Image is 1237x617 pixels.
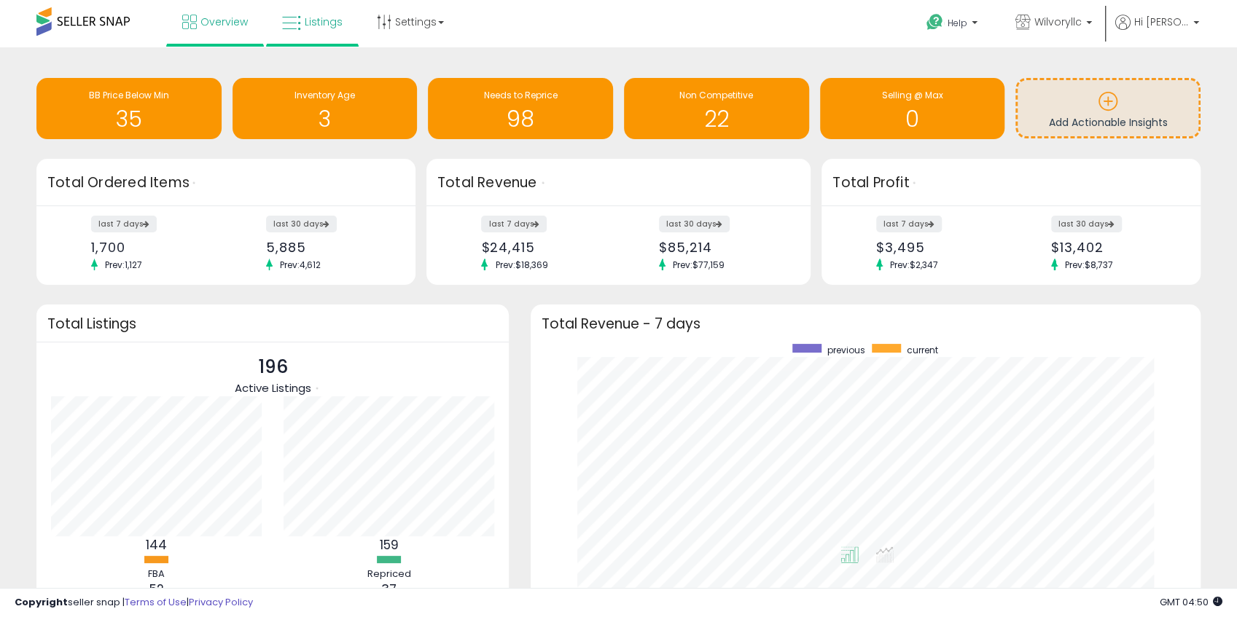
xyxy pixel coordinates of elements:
[1018,80,1198,136] a: Add Actionable Insights
[379,536,398,554] b: 159
[234,353,311,381] p: 196
[240,107,410,131] h1: 3
[305,15,343,29] span: Listings
[44,107,214,131] h1: 35
[1058,259,1120,271] span: Prev: $8,737
[481,216,547,232] label: last 7 days
[659,240,785,255] div: $85,214
[187,176,200,189] div: Tooltip anchor
[1034,15,1082,29] span: Wilvoryllc
[200,15,248,29] span: Overview
[679,89,753,101] span: Non Competitive
[827,107,998,131] h1: 0
[659,216,730,232] label: last 30 days
[266,216,337,232] label: last 30 days
[906,344,937,356] span: current
[125,595,187,609] a: Terms of Use
[47,173,405,193] h3: Total Ordered Items
[881,89,943,101] span: Selling @ Max
[536,176,550,189] div: Tooltip anchor
[435,107,606,131] h1: 98
[233,78,418,139] a: Inventory Age 3
[876,216,942,232] label: last 7 days
[542,318,1190,329] h3: Total Revenue - 7 days
[345,567,432,581] div: Repriced
[926,13,944,31] i: Get Help
[1160,595,1222,609] span: 2025-08-10 04:50 GMT
[1051,240,1175,255] div: $13,402
[488,259,555,271] span: Prev: $18,369
[91,240,215,255] div: 1,700
[47,318,498,329] h3: Total Listings
[827,344,865,356] span: previous
[1049,115,1168,130] span: Add Actionable Insights
[311,382,324,395] div: Tooltip anchor
[98,259,149,271] span: Prev: 1,127
[624,78,809,139] a: Non Competitive 22
[832,173,1190,193] h3: Total Profit
[189,595,253,609] a: Privacy Policy
[381,581,397,598] b: 37
[631,107,802,131] h1: 22
[15,595,68,609] strong: Copyright
[666,259,732,271] span: Prev: $77,159
[883,259,945,271] span: Prev: $2,347
[820,78,1005,139] a: Selling @ Max 0
[1051,216,1122,232] label: last 30 days
[266,240,390,255] div: 5,885
[915,2,992,47] a: Help
[481,240,607,255] div: $24,415
[91,216,157,232] label: last 7 days
[908,176,921,189] div: Tooltip anchor
[948,17,967,29] span: Help
[112,567,200,581] div: FBA
[428,78,613,139] a: Needs to Reprice 98
[36,78,222,139] a: BB Price Below Min 35
[15,596,253,610] div: seller snap | |
[437,173,800,193] h3: Total Revenue
[273,259,328,271] span: Prev: 4,612
[1115,15,1199,47] a: Hi [PERSON_NAME]
[876,240,1000,255] div: $3,495
[149,581,163,598] b: 52
[234,380,311,396] span: Active Listings
[1134,15,1189,29] span: Hi [PERSON_NAME]
[484,89,558,101] span: Needs to Reprice
[294,89,355,101] span: Inventory Age
[146,536,167,554] b: 144
[89,89,169,101] span: BB Price Below Min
